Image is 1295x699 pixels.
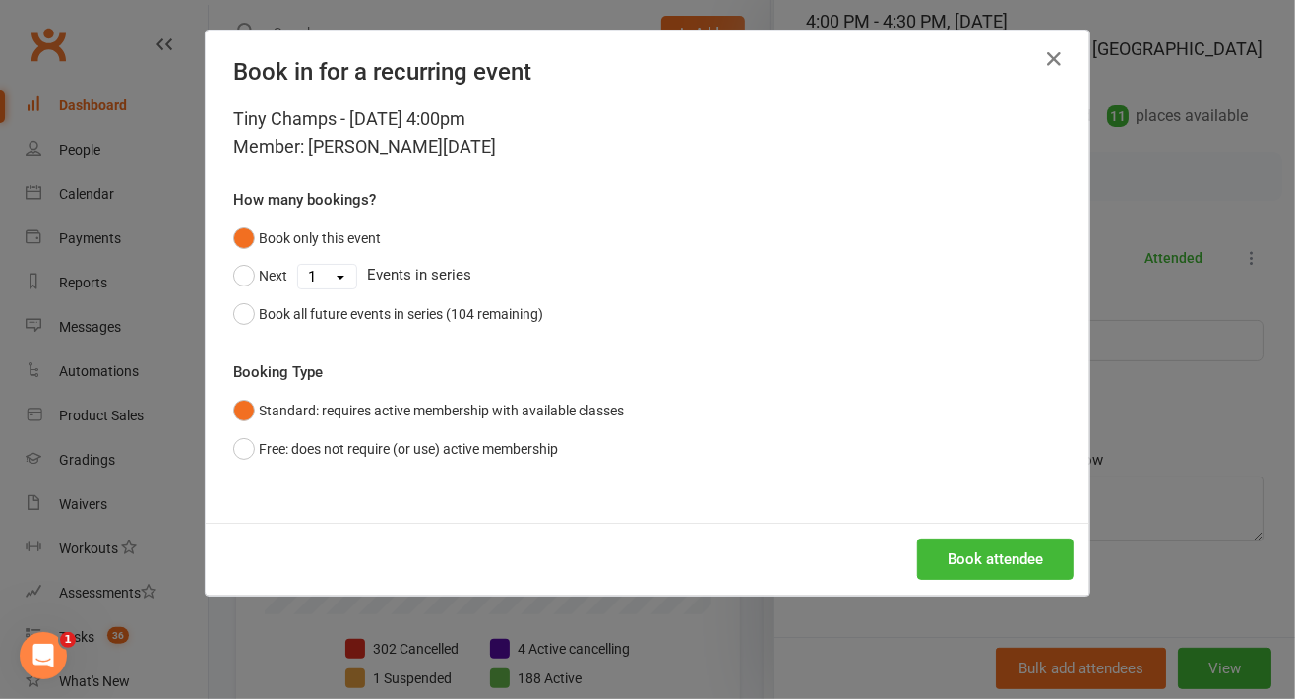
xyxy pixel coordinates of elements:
[259,303,543,325] div: Book all future events in series (104 remaining)
[233,220,381,257] button: Book only this event
[20,632,67,679] iframe: Intercom live chat
[60,632,76,648] span: 1
[233,392,624,429] button: Standard: requires active membership with available classes
[233,257,1062,294] div: Events in series
[233,360,323,384] label: Booking Type
[233,257,287,294] button: Next
[917,539,1074,580] button: Book attendee
[1038,43,1070,75] button: Close
[233,295,543,333] button: Book all future events in series (104 remaining)
[233,58,1062,86] h4: Book in for a recurring event
[233,188,376,212] label: How many bookings?
[233,430,558,468] button: Free: does not require (or use) active membership
[233,105,1062,160] div: Tiny Champs - [DATE] 4:00pm Member: [PERSON_NAME][DATE]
